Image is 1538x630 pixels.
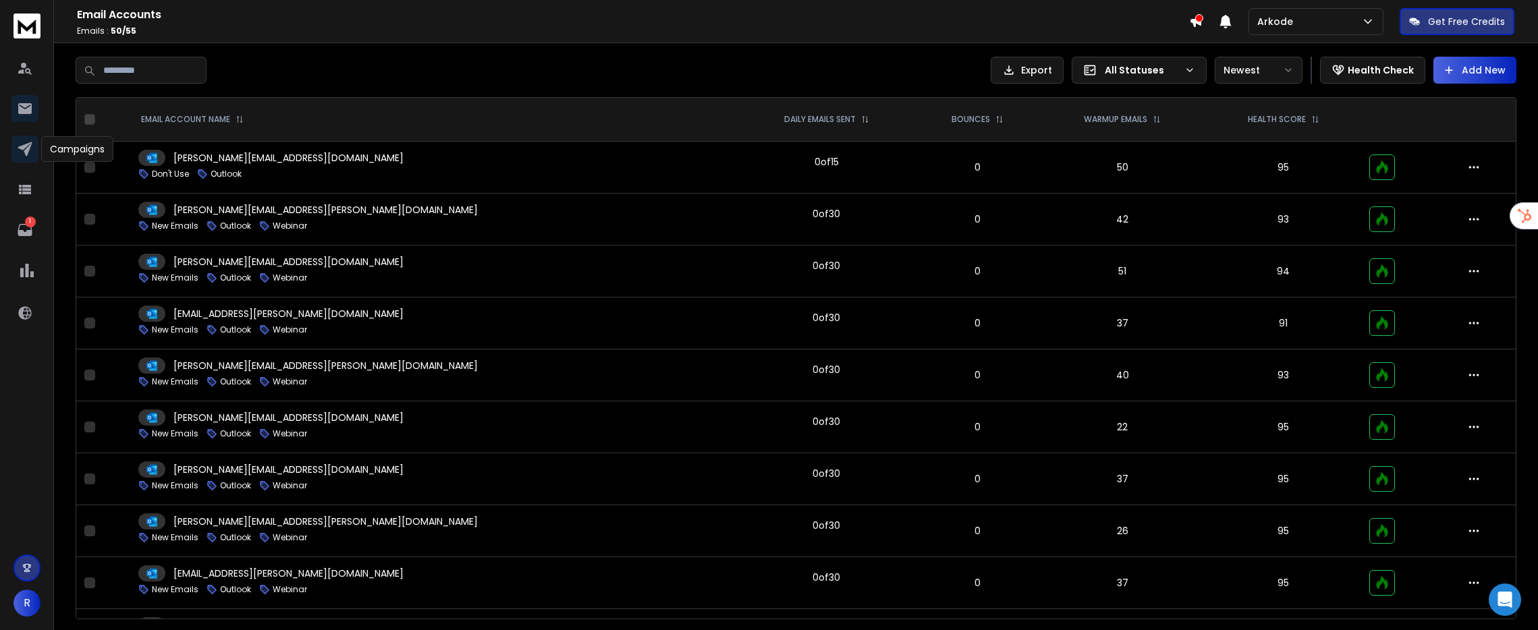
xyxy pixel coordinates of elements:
[1039,142,1205,194] td: 50
[1400,8,1514,35] button: Get Free Credits
[1428,15,1505,28] p: Get Free Credits
[1205,453,1362,505] td: 95
[152,324,198,335] p: New Emails
[1205,401,1362,453] td: 95
[924,212,1031,226] p: 0
[220,376,251,387] p: Outlook
[1205,142,1362,194] td: 95
[1039,297,1205,349] td: 37
[173,567,404,580] p: [EMAIL_ADDRESS][PERSON_NAME][DOMAIN_NAME]
[1039,505,1205,557] td: 26
[1205,349,1362,401] td: 93
[220,480,251,491] p: Outlook
[1039,453,1205,505] td: 37
[173,255,404,268] p: [PERSON_NAME][EMAIL_ADDRESS][DOMAIN_NAME]
[1039,349,1205,401] td: 40
[924,576,1031,590] p: 0
[141,114,244,125] div: EMAIL ACCOUNT NAME
[173,411,404,424] p: [PERSON_NAME][EMAIL_ADDRESS][DOMAIN_NAME]
[152,376,198,387] p: New Emails
[173,515,478,528] p: [PERSON_NAME][EMAIL_ADDRESS][PERSON_NAME][DOMAIN_NAME]
[1039,246,1205,297] td: 51
[11,217,38,244] a: 1
[111,25,136,36] span: 50 / 55
[1489,583,1521,616] div: Open Intercom Messenger
[813,363,840,376] div: 0 of 30
[1320,57,1425,84] button: Health Check
[815,155,839,169] div: 0 of 15
[152,273,198,283] p: New Emails
[1205,246,1362,297] td: 94
[952,114,990,125] p: BOUNCES
[77,7,1189,23] h1: Email Accounts
[152,169,189,179] p: Don't Use
[273,376,307,387] p: Webinar
[991,57,1064,84] button: Export
[273,532,307,543] p: Webinar
[152,480,198,491] p: New Emails
[1215,57,1302,84] button: Newest
[173,359,478,372] p: [PERSON_NAME][EMAIL_ADDRESS][PERSON_NAME][DOMAIN_NAME]
[813,259,840,273] div: 0 of 30
[924,420,1031,434] p: 0
[1205,557,1362,609] td: 95
[1039,557,1205,609] td: 37
[1205,194,1362,246] td: 93
[1039,194,1205,246] td: 42
[273,480,307,491] p: Webinar
[211,169,242,179] p: Outlook
[924,472,1031,486] p: 0
[273,221,307,231] p: Webinar
[220,428,251,439] p: Outlook
[273,324,307,335] p: Webinar
[1348,63,1414,77] p: Health Check
[813,311,840,324] div: 0 of 30
[813,519,840,532] div: 0 of 30
[1433,57,1516,84] button: Add New
[273,584,307,595] p: Webinar
[813,571,840,584] div: 0 of 30
[813,467,840,480] div: 0 of 30
[220,273,251,283] p: Outlook
[924,524,1031,538] p: 0
[220,221,251,231] p: Outlook
[1248,114,1306,125] p: HEALTH SCORE
[813,207,840,221] div: 0 of 30
[273,428,307,439] p: Webinar
[41,136,113,162] div: Campaigns
[77,26,1189,36] p: Emails :
[13,590,40,617] button: R
[25,217,36,227] p: 1
[273,273,307,283] p: Webinar
[173,203,478,217] p: [PERSON_NAME][EMAIL_ADDRESS][PERSON_NAME][DOMAIN_NAME]
[173,151,404,165] p: [PERSON_NAME][EMAIL_ADDRESS][DOMAIN_NAME]
[152,428,198,439] p: New Emails
[173,307,404,320] p: [EMAIL_ADDRESS][PERSON_NAME][DOMAIN_NAME]
[924,264,1031,278] p: 0
[924,161,1031,174] p: 0
[220,532,251,543] p: Outlook
[813,415,840,428] div: 0 of 30
[1084,114,1147,125] p: WARMUP EMAILS
[152,584,198,595] p: New Emails
[220,584,251,595] p: Outlook
[784,114,856,125] p: DAILY EMAILS SENT
[924,316,1031,330] p: 0
[924,368,1031,382] p: 0
[1205,505,1362,557] td: 95
[1039,401,1205,453] td: 22
[1257,15,1298,28] p: Arkode
[173,463,404,476] p: [PERSON_NAME][EMAIL_ADDRESS][DOMAIN_NAME]
[220,324,251,335] p: Outlook
[13,13,40,38] img: logo
[1105,63,1179,77] p: All Statuses
[1205,297,1362,349] td: 91
[152,532,198,543] p: New Emails
[152,221,198,231] p: New Emails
